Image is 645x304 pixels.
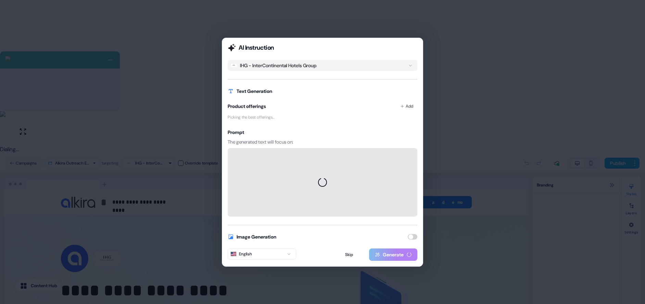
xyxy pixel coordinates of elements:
[240,62,316,69] div: IHG - InterContinental Hotels Group
[228,138,417,145] p: The generated text will focus on:
[237,233,276,240] h2: Image Generation
[396,100,417,112] button: Add
[228,114,275,121] span: Picking the best offerings...
[239,44,274,52] h2: AI Instruction
[231,251,252,257] div: English
[237,88,272,95] h2: Text Generation
[231,252,236,256] img: The English flag
[228,129,417,136] h3: Prompt
[228,103,266,110] h2: Product offerings
[330,248,368,261] button: Skip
